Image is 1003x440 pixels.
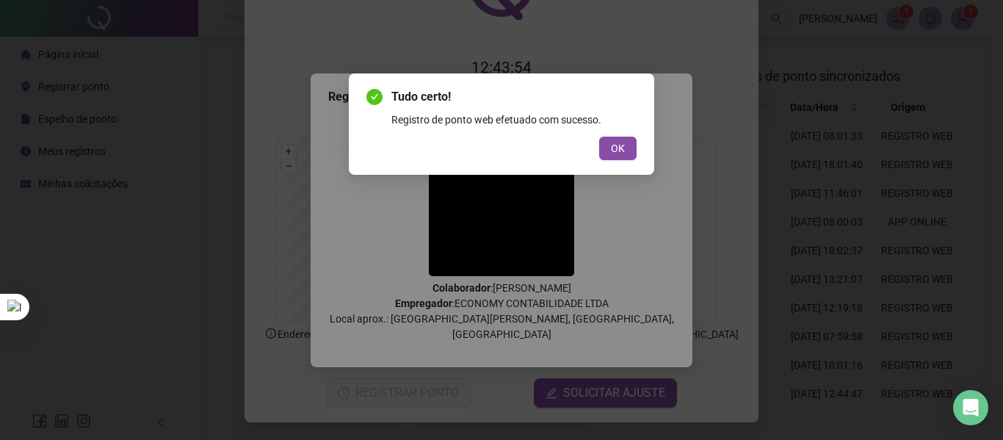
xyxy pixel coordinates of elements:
[366,89,383,105] span: check-circle
[611,140,625,156] span: OK
[953,390,988,425] div: Open Intercom Messenger
[599,137,637,160] button: OK
[391,112,637,128] div: Registro de ponto web efetuado com sucesso.
[391,88,637,106] span: Tudo certo!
